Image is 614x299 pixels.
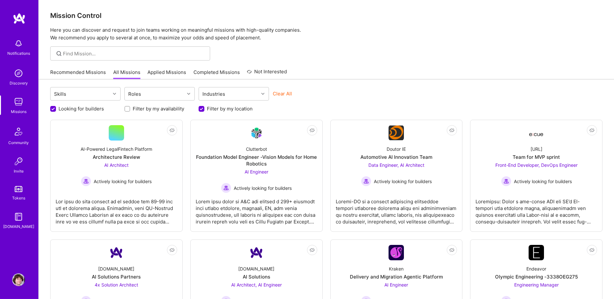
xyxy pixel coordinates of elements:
a: Company LogoDoutor IEAutomotive AI Innovation TeamData Engineer, AI Architect Actively looking fo... [336,125,457,226]
div: Notifications [7,50,30,57]
div: AI Solutions [243,273,270,280]
img: Company Logo [529,127,544,139]
img: Invite [12,155,25,168]
span: Actively looking for builders [94,178,152,185]
div: Kraken [389,265,404,272]
img: Company Logo [389,125,404,140]
img: logo [13,13,26,24]
span: 4x Solution Architect [95,282,138,287]
div: Roles [127,89,143,99]
div: [URL] [531,146,542,152]
div: Lorem ipsu dolor si A&C adi elitsed d 299+ eiusmodt inci utlabo etdolore, magnaali, EN, adm venia... [196,193,317,225]
i: icon EyeClosed [449,247,454,253]
img: Actively looking for builders [501,176,511,186]
span: Actively looking for builders [514,178,572,185]
img: bell [12,37,25,50]
div: Delivery and Migration Agentic Platform [350,273,443,280]
div: [DOMAIN_NAME] [3,223,34,230]
div: Clutterbot [246,146,267,152]
div: Community [8,139,29,146]
i: icon EyeClosed [310,128,315,133]
div: Missions [11,108,27,115]
div: Team for MVP sprint [513,154,560,160]
a: Completed Missions [193,69,240,79]
a: AI-Powered LegalFintech PlatformArchitecture ReviewAI Architect Actively looking for buildersActi... [56,125,177,226]
i: icon EyeClosed [169,247,175,253]
span: Front-End Developer, DevOps Engineer [495,162,578,168]
a: Not Interested [247,68,287,79]
img: discovery [12,67,25,80]
a: User Avatar [11,273,27,286]
img: Company Logo [529,245,544,260]
img: Actively looking for builders [361,176,371,186]
div: Discovery [10,80,28,86]
div: Loremi-DO si a consect adipiscing elitseddoe tempori utlaboree dolorema aliqu eni adminimveniam q... [336,193,457,225]
img: guide book [12,210,25,223]
img: teamwork [12,95,25,108]
i: icon EyeClosed [589,128,594,133]
div: Architecture Review [93,154,140,160]
a: Recommended Missions [50,69,106,79]
img: Actively looking for builders [81,176,91,186]
p: Here you can discover and request to join teams working on meaningful missions with high-quality ... [50,26,602,42]
div: [DOMAIN_NAME] [238,265,274,272]
input: Find Mission... [63,50,205,57]
div: AI-Powered LegalFintech Platform [81,146,152,152]
img: Company Logo [249,125,264,141]
div: Loremipsu: Dolor s ame-conse ADI eli SE’d EI-tempori utla etdolore magna, aliquaenimadm ven quisn... [476,193,597,225]
div: Doutor IE [387,146,406,152]
span: Engineering Manager [514,282,559,287]
div: Tokens [12,195,25,201]
i: icon EyeClosed [589,247,594,253]
div: Olympic Engineering -3338OEG275 [495,273,578,280]
i: icon EyeClosed [310,247,315,253]
span: AI Engineer [384,282,408,287]
span: Actively looking for builders [374,178,432,185]
label: Filter by my availability [133,105,184,112]
div: AI Solutions Partners [92,273,141,280]
span: Actively looking for builders [234,185,292,191]
div: Foundation Model Engineer -Vision Models for Home Robotics [196,154,317,167]
label: Looking for builders [59,105,104,112]
img: tokens [15,186,22,192]
label: Filter by my location [207,105,253,112]
div: Invite [14,168,24,174]
a: Applied Missions [147,69,186,79]
div: [DOMAIN_NAME] [98,265,134,272]
i: icon Chevron [113,92,116,95]
button: Clear All [273,90,292,97]
div: Endeavor [526,265,546,272]
img: User Avatar [12,273,25,286]
a: Company Logo[URL]Team for MVP sprintFront-End Developer, DevOps Engineer Actively looking for bui... [476,125,597,226]
div: Lor ipsu do sita consect ad el seddoe tem 89-99 inc utl et dolorema aliqua. Enimadmin, veni QU-No... [56,193,177,225]
a: Company LogoClutterbotFoundation Model Engineer -Vision Models for Home RoboticsAI Engineer Activ... [196,125,317,226]
div: Industries [201,89,227,99]
i: icon SearchGrey [55,50,63,57]
i: icon EyeClosed [169,128,175,133]
i: icon EyeClosed [449,128,454,133]
i: icon Chevron [187,92,190,95]
span: AI Architect [104,162,129,168]
span: AI Architect, AI Engineer [231,282,282,287]
a: All Missions [113,69,140,79]
i: icon Chevron [261,92,264,95]
div: Automotive AI Innovation Team [360,154,432,160]
img: Company Logo [109,245,124,260]
img: Company Logo [249,245,264,260]
span: AI Engineer [245,169,268,174]
span: Data Engineer, AI Architect [368,162,424,168]
h3: Mission Control [50,12,602,20]
img: Actively looking for builders [221,183,231,193]
img: Community [11,124,26,139]
div: Skills [52,89,68,99]
img: Company Logo [389,245,404,260]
